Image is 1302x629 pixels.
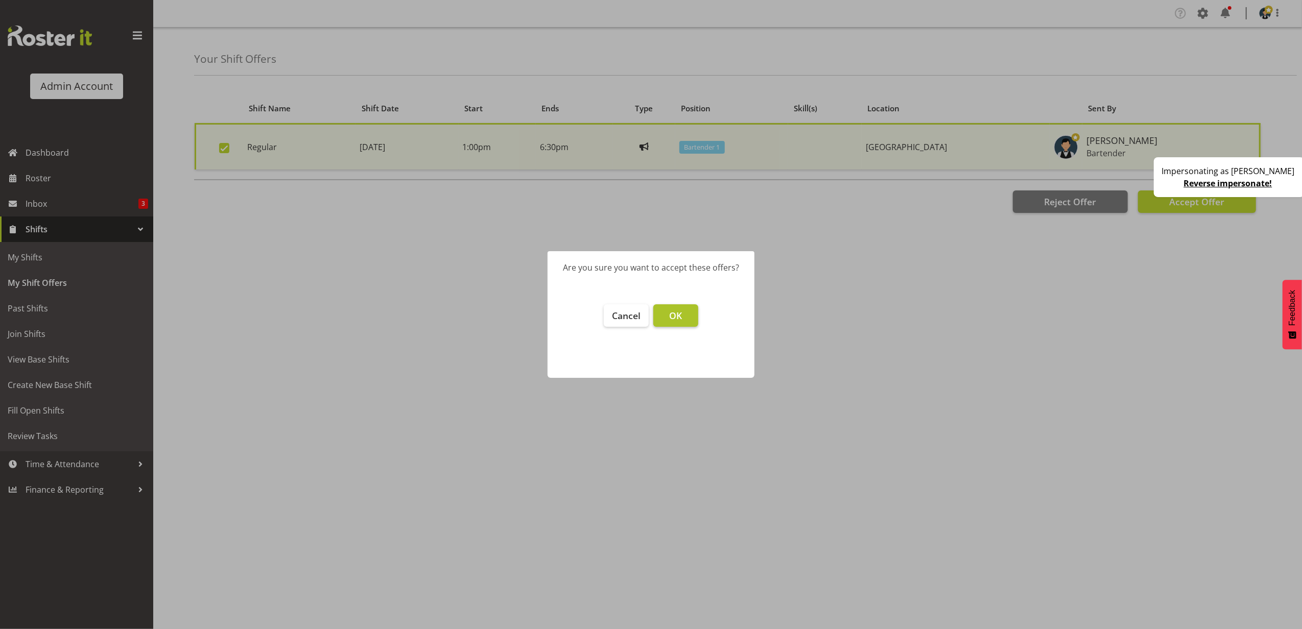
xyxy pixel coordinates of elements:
span: Cancel [612,309,641,322]
button: Feedback - Show survey [1283,280,1302,349]
span: OK [669,309,682,322]
a: Reverse impersonate! [1184,178,1272,189]
div: Are you sure you want to accept these offers? [563,261,739,274]
button: Cancel [604,304,649,327]
button: OK [653,304,698,327]
p: Impersonating as [PERSON_NAME] [1162,165,1294,177]
span: Feedback [1288,290,1297,326]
